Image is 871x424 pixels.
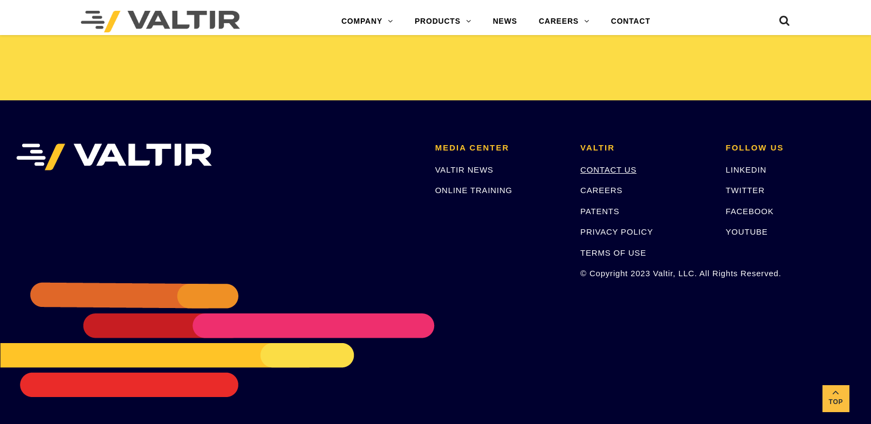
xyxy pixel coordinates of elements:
[822,396,849,408] span: Top
[580,165,636,174] a: CONTACT US
[726,165,767,174] a: LINKEDIN
[580,267,709,279] p: © Copyright 2023 Valtir, LLC. All Rights Reserved.
[726,186,765,195] a: TWITTER
[404,11,482,32] a: PRODUCTS
[81,11,240,32] img: Valtir
[726,143,855,153] h2: FOLLOW US
[726,227,768,236] a: YOUTUBE
[435,143,564,153] h2: MEDIA CENTER
[580,227,653,236] a: PRIVACY POLICY
[600,11,661,32] a: CONTACT
[435,165,493,174] a: VALTIR NEWS
[822,385,849,412] a: Top
[16,143,212,170] img: VALTIR
[580,186,622,195] a: CAREERS
[482,11,528,32] a: NEWS
[580,207,620,216] a: PATENTS
[528,11,600,32] a: CAREERS
[726,207,774,216] a: FACEBOOK
[580,248,646,257] a: TERMS OF USE
[435,186,512,195] a: ONLINE TRAINING
[580,143,709,153] h2: VALTIR
[331,11,404,32] a: COMPANY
